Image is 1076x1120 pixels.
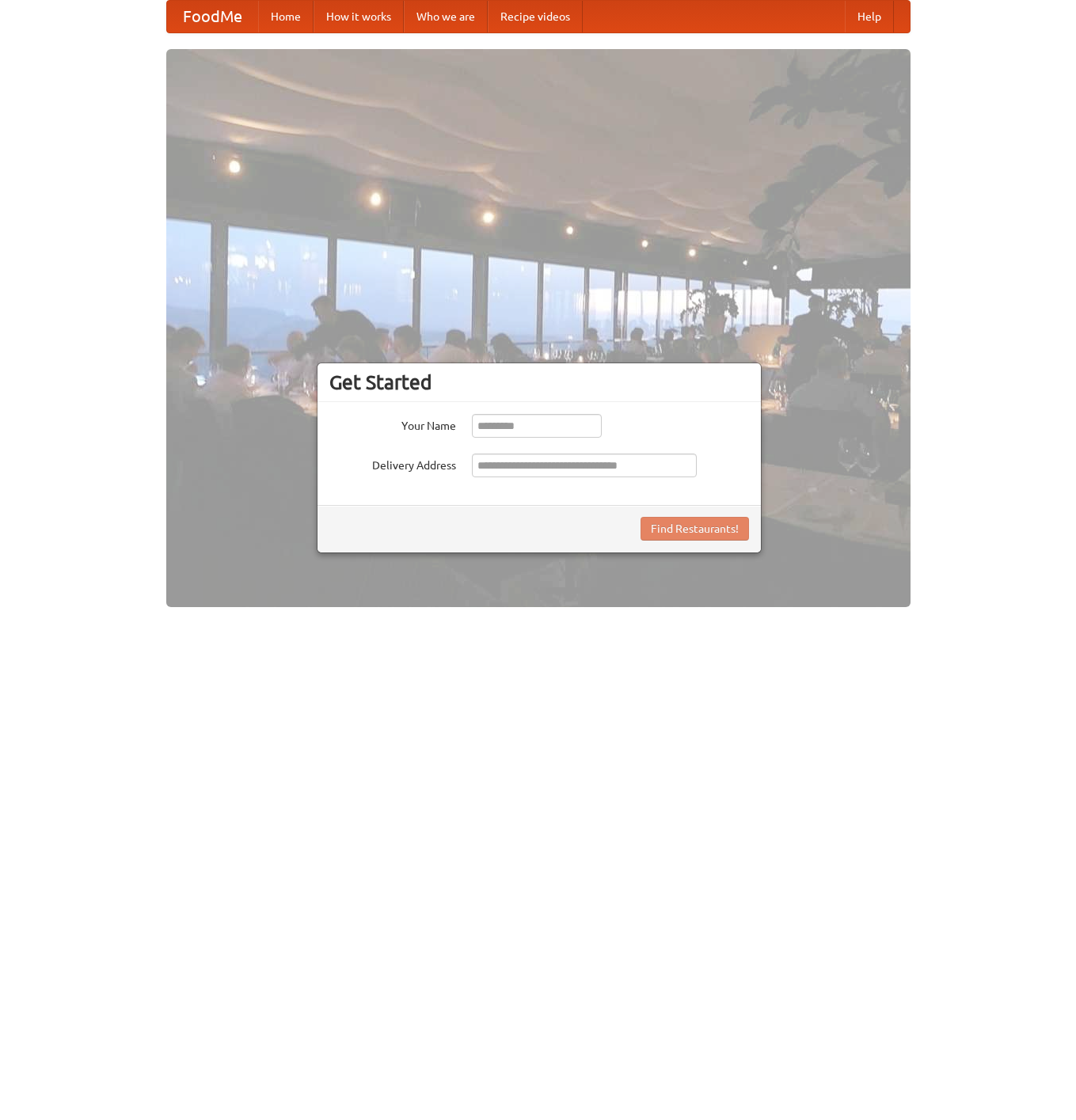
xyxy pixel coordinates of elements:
[488,1,583,32] a: Recipe videos
[167,1,258,32] a: FoodMe
[404,1,488,32] a: Who we are
[329,454,456,473] label: Delivery Address
[258,1,314,32] a: Home
[845,1,894,32] a: Help
[329,414,456,434] label: Your Name
[314,1,404,32] a: How it works
[329,370,749,394] h3: Get Started
[641,517,749,541] button: Find Restaurants!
